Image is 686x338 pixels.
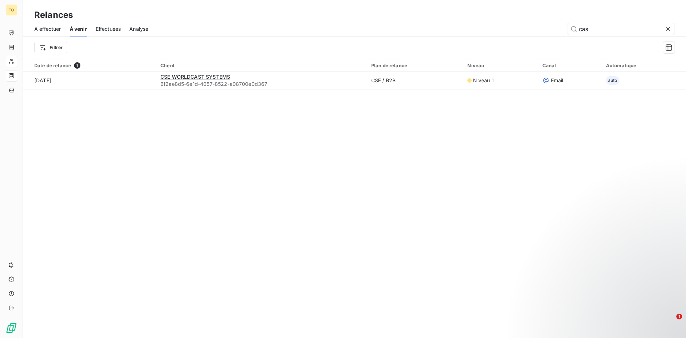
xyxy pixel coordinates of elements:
[467,63,533,68] div: Niveau
[160,74,230,80] span: CSE WORLDCAST SYSTEMS
[551,77,563,84] span: Email
[160,63,175,68] span: Client
[676,314,682,319] span: 1
[567,23,675,35] input: Rechercher
[160,80,363,88] span: 6f2ae8d5-6e1d-4057-8522-a08700e0d367
[34,25,61,33] span: À effectuer
[23,72,156,89] td: [DATE]
[6,322,17,334] img: Logo LeanPay
[34,9,73,21] h3: Relances
[542,63,597,68] div: Canal
[473,77,493,84] span: Niveau 1
[606,76,620,85] span: auto
[34,42,67,53] button: Filtrer
[662,314,679,331] iframe: Intercom live chat
[96,25,121,33] span: Effectuées
[367,72,463,89] td: CSE / B2B
[70,25,87,33] span: À venir
[371,63,459,68] div: Plan de relance
[129,25,148,33] span: Analyse
[34,62,152,69] div: Date de relance
[74,62,80,69] span: 1
[6,4,17,16] div: TO
[606,63,682,68] div: Automatique
[543,269,686,319] iframe: Intercom notifications message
